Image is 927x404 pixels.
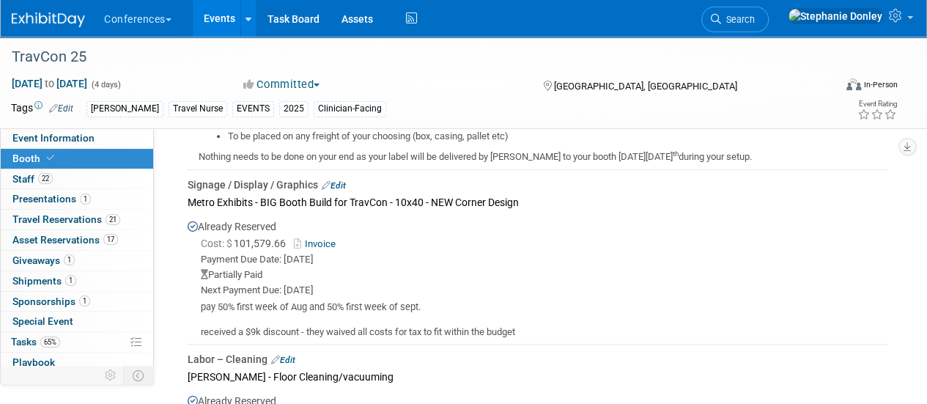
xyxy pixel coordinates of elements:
[846,78,861,90] img: Format-Inperson.png
[12,12,85,27] img: ExhibitDay
[1,128,153,148] a: Event Information
[857,100,897,108] div: Event Rating
[1,149,153,169] a: Booth
[232,101,274,117] div: EVENTS
[294,238,341,249] a: Invoice
[106,214,120,225] span: 21
[279,101,309,117] div: 2025
[228,130,887,144] li: To be placed on any freight of your choosing (box, casing, pallet etc)
[12,315,73,327] span: Special Event
[1,332,153,352] a: Tasks65%
[188,212,887,339] div: Already Reserved
[11,336,60,348] span: Tasks
[673,150,679,158] sup: th
[12,132,95,144] span: Event Information
[12,275,76,287] span: Shipments
[188,177,887,192] div: Signage / Display / Graphics
[1,169,153,189] a: Staff22
[124,366,154,385] td: Toggle Event Tabs
[98,366,124,385] td: Personalize Event Tab Strip
[201,301,887,314] div: pay 50% first week of Aug and 50% first week of sept.
[188,352,887,367] div: Labor – Cleaning
[49,103,73,114] a: Edit
[47,154,54,162] i: Booth reservation complete
[238,77,325,92] button: Committed
[1,251,153,271] a: Giveaways1
[80,194,91,205] span: 1
[271,355,295,365] a: Edit
[103,234,118,245] span: 17
[12,213,120,225] span: Travel Reservations
[201,238,234,249] span: Cost: $
[188,314,887,339] div: received a $9k discount - they waived all costs for tax to fit within the budget
[79,295,90,306] span: 1
[12,234,118,246] span: Asset Reservations
[12,153,57,164] span: Booth
[188,367,887,386] div: [PERSON_NAME] - Floor Cleaning/vacuuming
[64,254,75,265] span: 1
[701,7,769,32] a: Search
[314,101,386,117] div: Clinician-Facing
[201,284,887,298] div: Next Payment Due: [DATE]
[1,271,153,291] a: Shipments1
[12,254,75,266] span: Giveaways
[322,180,346,191] a: Edit
[1,292,153,312] a: Sponsorships1
[11,77,88,90] span: [DATE] [DATE]
[788,8,883,24] img: Stephanie Donley
[553,81,736,92] span: [GEOGRAPHIC_DATA], [GEOGRAPHIC_DATA]
[12,173,53,185] span: Staff
[768,76,898,98] div: Event Format
[169,101,227,117] div: Travel Nurse
[7,44,822,70] div: TravCon 25
[201,238,292,249] span: 101,579.66
[201,268,887,282] div: Partially Paid
[1,210,153,229] a: Travel Reservations21
[65,275,76,286] span: 1
[1,353,153,372] a: Playbook
[188,192,887,212] div: Metro Exhibits - BIG Booth Build for TravCon - 10x40 - NEW Corner Design
[90,80,121,89] span: (4 days)
[1,230,153,250] a: Asset Reservations17
[201,253,887,267] div: Payment Due Date: [DATE]
[12,356,55,368] span: Playbook
[40,337,60,348] span: 65%
[11,100,73,117] td: Tags
[12,295,90,307] span: Sponsorships
[86,101,163,117] div: [PERSON_NAME]
[38,173,53,184] span: 22
[863,79,898,90] div: In-Person
[721,14,755,25] span: Search
[1,189,153,209] a: Presentations1
[1,312,153,331] a: Special Event
[12,193,91,205] span: Presentations
[43,78,56,89] span: to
